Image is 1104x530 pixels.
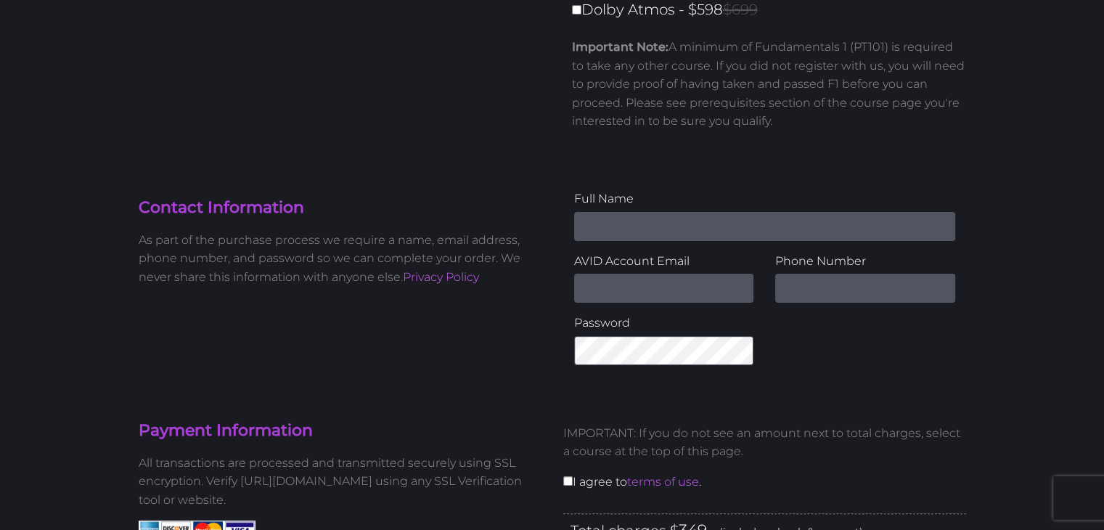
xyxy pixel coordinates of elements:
h4: Contact Information [139,197,541,219]
a: Privacy Policy [403,270,479,284]
div: I agree to . [552,412,977,513]
input: Dolby Atmos - $598$699 [572,5,581,15]
p: All transactions are processed and transmitted securely using SSL encryption. Verify [URL][DOMAIN... [139,454,541,510]
label: AVID Account Email [574,252,754,271]
span: $699 [723,1,758,18]
p: A minimum of Fundamentals 1 (PT101) is required to take any other course. If you did not register... [572,38,966,131]
h4: Payment Information [139,420,541,442]
label: Full Name [574,189,955,208]
label: Password [574,314,754,333]
label: Phone Number [775,252,955,271]
strong: Important Note: [572,40,668,54]
p: IMPORTANT: If you do not see an amount next to total charges, select a course at the top of this ... [563,424,966,461]
p: As part of the purchase process we require a name, email address, phone number, and password so w... [139,231,541,287]
a: terms of use [627,475,699,489]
